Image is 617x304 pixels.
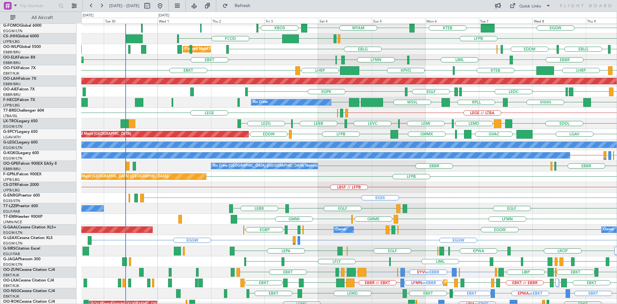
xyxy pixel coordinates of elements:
a: T7-BREChallenger 604 [3,109,44,113]
a: EBKT/KJK [3,283,19,288]
a: G-JAGAPhenom 300 [3,257,40,261]
a: LFPB/LBG [3,177,20,182]
div: No Crew [GEOGRAPHIC_DATA] ([GEOGRAPHIC_DATA] National) [213,161,320,171]
div: Planned Maint [GEOGRAPHIC_DATA] [70,129,131,139]
span: G-ENRG [3,194,18,198]
a: LX-TROLegacy 650 [3,119,38,123]
span: OO-LXA [3,279,18,282]
a: G-LEAXCessna Citation XLS [3,236,53,240]
span: CS-JHH [3,34,17,38]
a: CS-JHHGlobal 6000 [3,34,39,38]
a: OO-ELKFalcon 8X [3,56,35,60]
a: EBKT/KJK [3,273,19,278]
span: OO-LAH [3,77,19,81]
span: G-JAGA [3,257,18,261]
a: G-GAALCessna Citation XLS+ [3,226,56,229]
span: G-GAAL [3,226,18,229]
span: G-SIRS [3,247,15,251]
a: G-SPCYLegacy 650 [3,130,38,134]
span: OO-FSX [3,66,18,70]
a: G-KGKGLegacy 600 [3,151,39,155]
button: All Aircraft [7,13,70,23]
a: OO-WLPGlobal 5500 [3,45,41,49]
div: Mon 6 [425,18,479,23]
a: T7-LZZIPraetor 600 [3,204,38,208]
a: EBBR/BRU [3,50,21,55]
span: T7-EMI [3,215,16,219]
span: T7-LZZI [3,204,16,208]
div: No Crew [253,97,268,107]
a: EBBR/BRU [3,60,21,65]
a: EGSS/STN [3,198,20,203]
span: OO-ELK [3,56,18,60]
a: LFPB/LBG [3,103,20,108]
div: Owner [335,225,346,235]
span: OO-AIE [3,88,17,91]
span: All Aircraft [17,15,68,20]
a: OO-LXACessna Citation CJ4 [3,279,54,282]
span: Refresh [229,4,256,8]
div: Tue 7 [479,18,532,23]
a: EBKT/KJK [3,294,19,299]
a: G-LEGCLegacy 600 [3,141,38,144]
span: G-SPCY [3,130,17,134]
a: OO-ROKCessna Citation CJ4 [3,300,55,304]
a: OO-FSXFalcon 7X [3,66,36,70]
div: Wed 8 [532,18,586,23]
div: Thu 2 [211,18,265,23]
div: Wed 1 [157,18,211,23]
a: OO-AIEFalcon 7X [3,88,35,91]
div: Sat 4 [318,18,372,23]
a: EGGW/LTN [3,156,22,161]
span: G-FOMO [3,24,20,28]
a: EGGW/LTN [3,29,22,33]
a: LFPB/LBG [3,188,20,193]
a: T7-EMIHawker 900XP [3,215,42,219]
a: EGGW/LTN [3,262,22,267]
a: EGGW/LTN [3,241,22,246]
span: T7-BRE [3,109,16,113]
span: OO-GPE [3,162,18,166]
a: F-HECDFalcon 7X [3,98,35,102]
a: G-FOMOGlobal 6000 [3,24,41,28]
div: Planned Maint Kortrijk-[GEOGRAPHIC_DATA] [445,278,520,288]
a: OO-GPEFalcon 900EX EASy II [3,162,57,166]
span: CS-DTR [3,183,17,187]
a: OO-NSGCessna Citation CJ4 [3,289,55,293]
a: EGLF/FAB [3,209,20,214]
div: Sun 5 [372,18,425,23]
span: F-HECD [3,98,17,102]
span: [DATE] - [DATE] [109,3,139,9]
div: Quick Links [519,3,541,10]
a: LFPB/LBG [3,39,20,44]
a: OO-LAHFalcon 7X [3,77,36,81]
a: EBBR/BRU [3,82,21,87]
span: F-GPNJ [3,172,17,176]
a: OO-ZUNCessna Citation CJ4 [3,268,55,272]
a: LFMN/NCE [3,220,22,225]
a: EBBR/BRU [3,167,21,171]
div: Planned Maint [GEOGRAPHIC_DATA] ([GEOGRAPHIC_DATA]) [67,172,169,181]
span: G-LEAX [3,236,17,240]
span: OO-NSG [3,289,19,293]
span: G-KGKG [3,151,18,155]
a: G-ENRGPraetor 600 [3,194,40,198]
span: OO-WLP [3,45,19,49]
input: Trip Number [20,1,57,11]
div: [DATE] [158,13,169,18]
a: EGGW/LTN [3,145,22,150]
button: Quick Links [506,1,554,11]
a: EBBR/BRU [3,92,21,97]
a: LGAV/ATH [3,135,21,140]
a: EBKT/KJK [3,71,19,76]
a: CS-DTRFalcon 2000 [3,183,39,187]
span: LX-TRO [3,119,17,123]
div: Planned Maint Milan (Linate) [185,44,231,54]
div: Tue 30 [104,18,157,23]
span: OO-ZUN [3,268,19,272]
a: LTBA/ISL [3,114,18,118]
span: OO-ROK [3,300,19,304]
a: EGGW/LTN [3,230,22,235]
div: Owner [603,225,614,235]
div: Fri 3 [264,18,318,23]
